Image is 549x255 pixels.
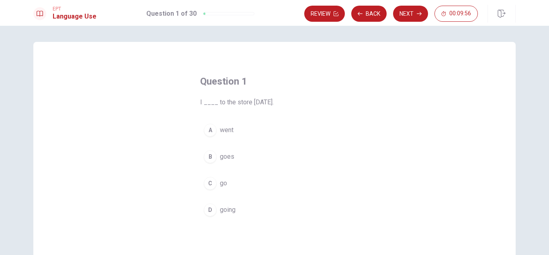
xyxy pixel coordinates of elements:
button: Awent [200,120,349,140]
span: went [220,125,234,135]
div: A [204,124,217,137]
button: Review [304,6,345,22]
button: Dgoing [200,200,349,220]
button: Next [393,6,428,22]
span: going [220,205,236,215]
span: 00:09:56 [449,10,471,17]
span: go [220,178,227,188]
button: Back [351,6,387,22]
div: B [204,150,217,163]
button: 00:09:56 [434,6,478,22]
div: D [204,203,217,216]
h4: Question 1 [200,75,349,88]
h1: Question 1 of 30 [146,9,197,19]
span: EPT [53,6,96,12]
span: I ____ to the store [DATE]. [200,97,349,107]
div: C [204,177,217,190]
button: Bgoes [200,147,349,167]
span: goes [220,152,234,162]
h1: Language Use [53,12,96,21]
button: Cgo [200,173,349,193]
